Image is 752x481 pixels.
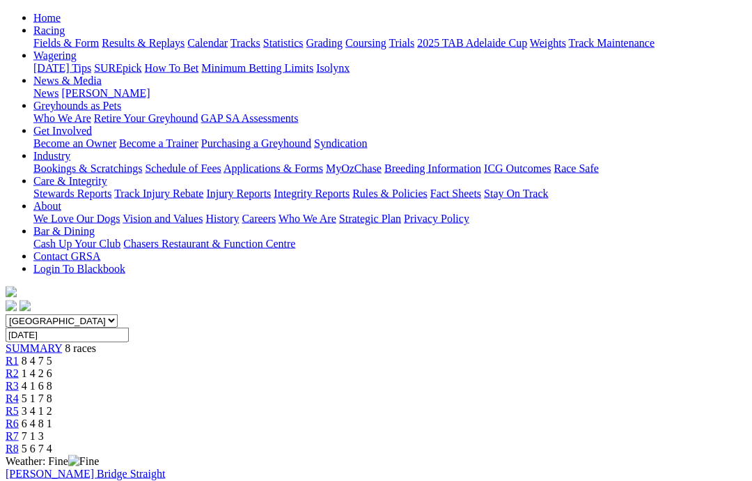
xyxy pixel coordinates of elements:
span: Weather: Fine [6,455,99,467]
div: Wagering [33,62,746,75]
span: 8 4 7 5 [22,355,52,367]
a: Applications & Forms [224,162,323,174]
div: About [33,213,746,225]
a: Bar & Dining [33,225,95,237]
a: Stewards Reports [33,188,111,199]
a: Integrity Reports [274,188,350,199]
a: Become an Owner [33,137,116,149]
a: Stay On Track [484,188,548,199]
a: News [33,87,58,99]
a: R4 [6,392,19,404]
span: 5 6 7 4 [22,443,52,455]
a: Grading [306,37,343,49]
span: 6 4 8 1 [22,418,52,429]
div: Industry [33,162,746,175]
a: Who We Are [279,213,336,224]
img: twitter.svg [19,300,31,312]
a: Tracks [230,37,260,49]
a: R8 [6,443,19,455]
a: Calendar [187,37,228,49]
a: History [205,213,239,224]
a: About [33,200,61,212]
div: Racing [33,37,746,49]
a: Syndication [314,137,367,149]
a: SUMMARY [6,342,62,354]
a: Track Maintenance [569,37,655,49]
a: 2025 TAB Adelaide Cup [417,37,527,49]
a: Statistics [263,37,304,49]
a: Track Injury Rebate [114,188,203,199]
a: Purchasing a Greyhound [201,137,311,149]
a: Isolynx [316,62,350,74]
a: Racing [33,24,65,36]
a: Chasers Restaurant & Function Centre [123,238,295,250]
a: R7 [6,430,19,442]
div: Care & Integrity [33,188,746,200]
input: Select date [6,328,129,342]
a: Who We Are [33,112,91,124]
a: Injury Reports [206,188,271,199]
a: GAP SA Assessments [201,112,299,124]
a: Vision and Values [123,213,203,224]
a: [PERSON_NAME] Bridge Straight [6,468,165,480]
a: Race Safe [554,162,598,174]
a: Cash Up Your Club [33,238,120,250]
a: [DATE] Tips [33,62,91,74]
div: Bar & Dining [33,238,746,250]
a: Home [33,12,61,24]
div: Get Involved [33,137,746,150]
a: Trials [389,37,414,49]
div: Greyhounds as Pets [33,112,746,125]
a: How To Bet [145,62,199,74]
span: 8 races [65,342,96,354]
a: R2 [6,367,19,379]
div: News & Media [33,87,746,100]
img: facebook.svg [6,300,17,312]
a: Rules & Policies [352,188,428,199]
span: 3 4 1 2 [22,405,52,417]
a: Schedule of Fees [145,162,221,174]
a: R3 [6,380,19,392]
span: 5 1 7 8 [22,392,52,404]
a: We Love Our Dogs [33,213,120,224]
a: Minimum Betting Limits [201,62,313,74]
a: Retire Your Greyhound [94,112,198,124]
a: Privacy Policy [404,213,469,224]
a: Breeding Information [384,162,481,174]
span: 1 4 2 6 [22,367,52,379]
a: Become a Trainer [119,137,198,149]
a: Results & Replays [102,37,185,49]
a: Industry [33,150,70,162]
img: logo-grsa-white.png [6,287,17,298]
a: Get Involved [33,125,92,137]
a: Wagering [33,49,77,61]
img: Fine [68,455,99,468]
a: Fields & Form [33,37,99,49]
a: Bookings & Scratchings [33,162,142,174]
a: Coursing [345,37,386,49]
a: SUREpick [94,62,141,74]
a: News & Media [33,75,102,86]
a: Greyhounds as Pets [33,100,121,112]
a: Strategic Plan [339,213,401,224]
a: R6 [6,418,19,429]
a: Login To Blackbook [33,263,125,275]
a: Weights [530,37,566,49]
a: R5 [6,405,19,417]
a: R1 [6,355,19,367]
a: MyOzChase [326,162,382,174]
a: [PERSON_NAME] [61,87,150,99]
a: ICG Outcomes [484,162,551,174]
a: Careers [242,213,276,224]
a: Contact GRSA [33,250,100,262]
span: 4 1 6 8 [22,380,52,392]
